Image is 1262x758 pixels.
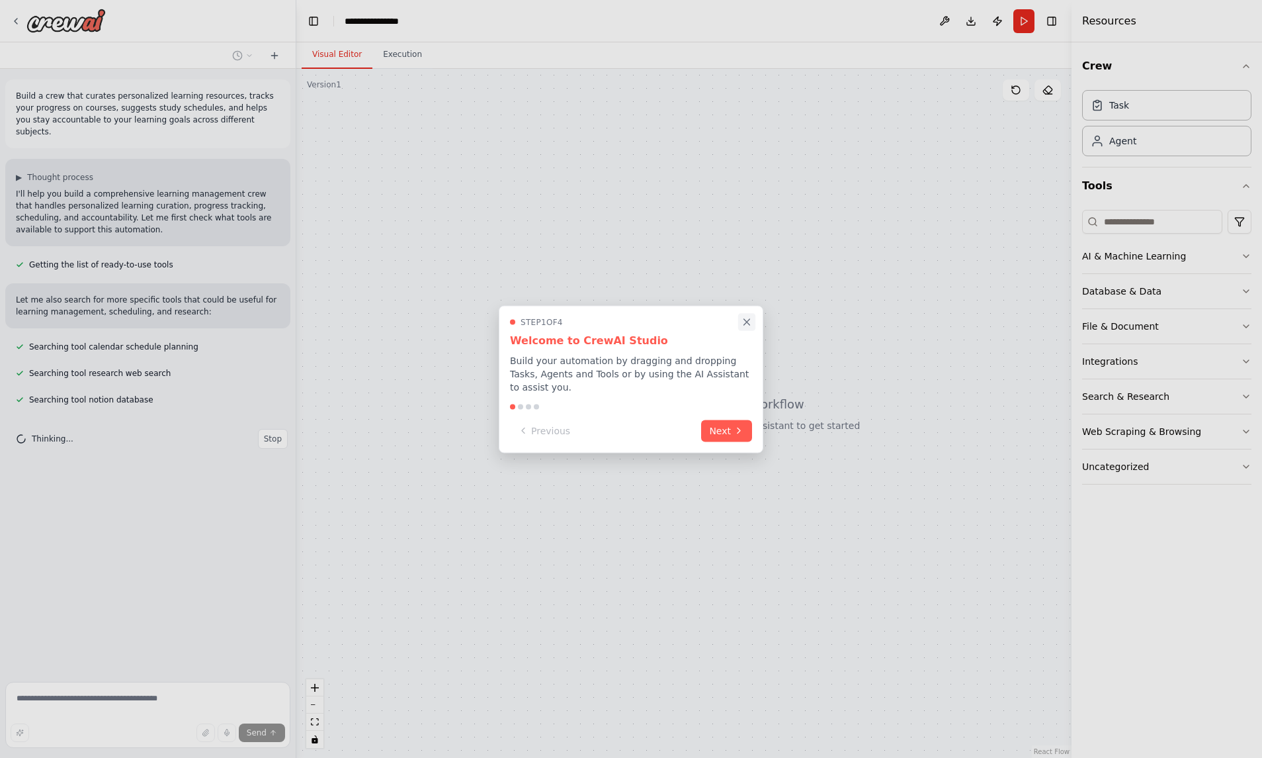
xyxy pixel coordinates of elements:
span: Step 1 of 4 [521,316,563,327]
h3: Welcome to CrewAI Studio [510,332,752,348]
button: Previous [510,420,578,442]
p: Build your automation by dragging and dropping Tasks, Agents and Tools or by using the AI Assista... [510,354,752,393]
button: Hide left sidebar [304,12,323,30]
button: Next [701,420,752,442]
button: Close walkthrough [738,313,755,330]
